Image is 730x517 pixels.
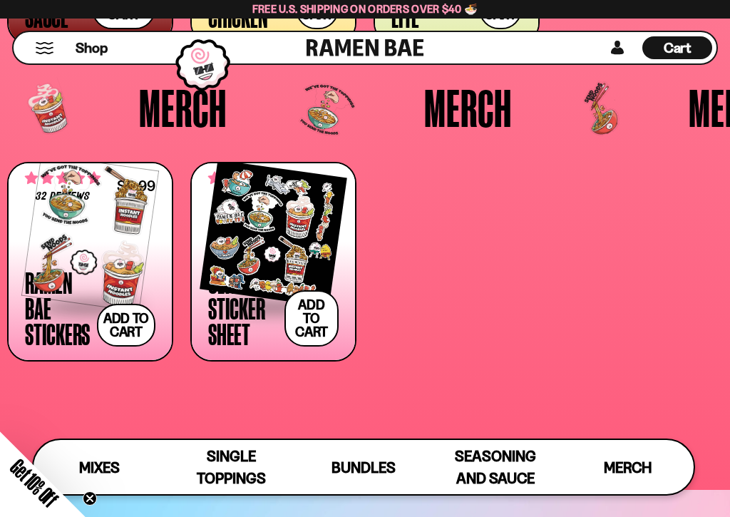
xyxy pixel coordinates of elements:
div: Ultimate Sticker Sheet [208,270,277,347]
a: 5.00 stars 12 reviews $7.99 Ultimate Sticker Sheet Add to cart [190,162,356,362]
a: Bundles [297,440,429,494]
span: Get 10% Off [6,455,62,511]
a: Seasoning and Sauce [430,440,562,494]
a: Single Toppings [165,440,297,494]
a: Shop [76,36,108,59]
div: Ramen Bae Stickers [25,270,90,347]
span: Merch [139,81,227,134]
a: Mixes [34,440,165,494]
span: Free U.S. Shipping on Orders over $40 🍜 [252,2,478,16]
span: Bundles [331,459,396,476]
button: Mobile Menu Trigger [35,42,54,54]
span: Merch [424,81,512,134]
a: Cart [642,32,712,63]
span: Merch [604,459,652,476]
a: 4.75 stars 32 reviews $4.99 Ramen Bae Stickers Add to cart [7,162,173,362]
button: Close teaser [83,491,97,506]
button: Add to cart [284,290,339,347]
span: Cart [664,39,692,56]
a: Merch [562,440,694,494]
span: Single Toppings [197,447,266,487]
button: Add to cart [97,304,155,347]
span: Seasoning and Sauce [455,447,536,487]
span: Shop [76,39,108,58]
span: Mixes [79,459,120,476]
